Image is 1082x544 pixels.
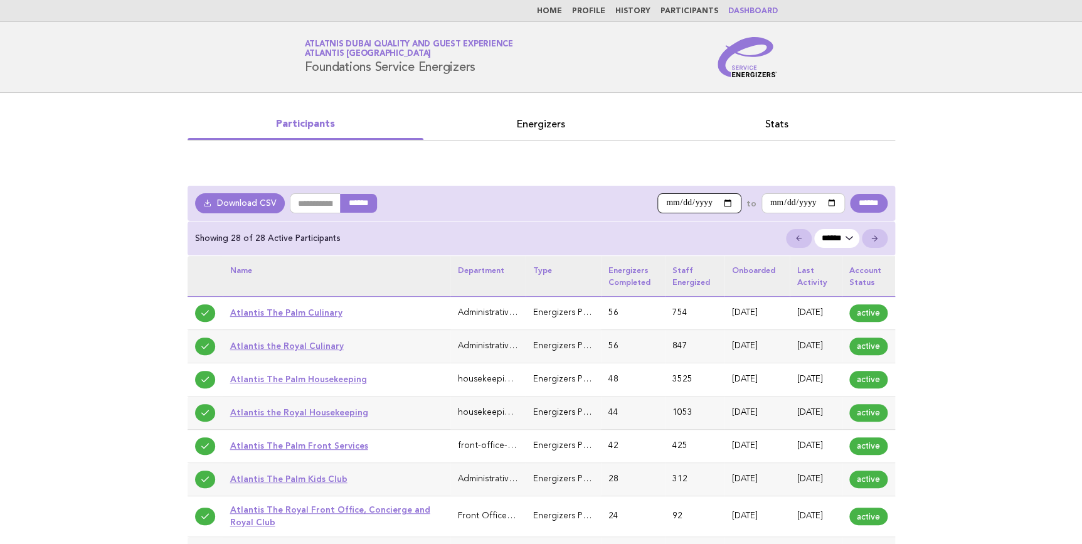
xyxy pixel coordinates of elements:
[195,233,341,244] p: Showing 28 of 28 Active Participants
[659,115,895,133] a: Stats
[533,309,620,317] span: Energizers Participant
[230,341,344,351] a: Atlantis the Royal Culinary
[601,430,665,463] td: 42
[195,193,285,213] a: Download CSV
[842,256,895,296] th: Account status
[230,407,368,417] a: Atlantis the Royal Housekeeping
[458,442,565,450] span: front-office-guest-services
[601,256,665,296] th: Energizers completed
[724,256,790,296] th: Onboarded
[665,397,724,430] td: 1053
[458,309,691,317] span: Administrative & General (Executive Office, HR, IT, Finance)
[849,304,888,322] span: active
[724,430,790,463] td: [DATE]
[601,296,665,329] td: 56
[601,496,665,537] td: 24
[724,363,790,396] td: [DATE]
[230,440,368,451] a: Atlantis The Palm Front Services
[533,512,620,520] span: Energizers Participant
[458,408,548,417] span: housekeeping-laundry
[724,463,790,496] td: [DATE]
[665,296,724,329] td: 754
[533,442,620,450] span: Energizers Participant
[665,329,724,363] td: 847
[572,8,605,15] a: Profile
[188,115,423,133] a: Participants
[724,329,790,363] td: [DATE]
[790,329,842,363] td: [DATE]
[533,408,620,417] span: Energizers Participant
[537,8,562,15] a: Home
[790,363,842,396] td: [DATE]
[746,198,756,209] label: to
[790,397,842,430] td: [DATE]
[724,496,790,537] td: [DATE]
[601,363,665,396] td: 48
[790,256,842,296] th: Last activity
[660,8,718,15] a: Participants
[458,342,691,350] span: Administrative & General (Executive Office, HR, IT, Finance)
[665,256,724,296] th: Staff energized
[790,296,842,329] td: [DATE]
[305,41,513,73] h1: Foundations Service Energizers
[305,40,513,58] a: Atlatnis Dubai Quality and Guest ExperienceAtlantis [GEOGRAPHIC_DATA]
[790,430,842,463] td: [DATE]
[305,50,432,58] span: Atlantis [GEOGRAPHIC_DATA]
[458,375,548,383] span: housekeeping-laundry
[450,256,526,296] th: Department
[718,37,778,77] img: Service Energizers
[533,375,620,383] span: Energizers Participant
[665,430,724,463] td: 425
[230,307,342,317] a: Atlantis The Palm Culinary
[849,404,888,422] span: active
[665,363,724,396] td: 3525
[790,463,842,496] td: [DATE]
[533,475,620,483] span: Energizers Participant
[533,342,620,350] span: Energizers Participant
[849,371,888,388] span: active
[724,397,790,430] td: [DATE]
[849,437,888,455] span: active
[665,463,724,496] td: 312
[724,296,790,329] td: [DATE]
[728,8,778,15] a: Dashboard
[230,474,347,484] a: Atlantis The Palm Kids Club
[223,256,450,296] th: Name
[849,338,888,355] span: active
[458,512,617,520] span: Front Office, Concierge and Royal Club
[423,115,659,133] a: Energizers
[458,475,691,483] span: Administrative & General (Executive Office, HR, IT, Finance)
[230,374,367,384] a: Atlantis The Palm Housekeeping
[615,8,650,15] a: History
[665,496,724,537] td: 92
[230,504,430,527] a: Atlantis The Royal Front Office, Concierge and Royal Club
[601,397,665,430] td: 44
[601,463,665,496] td: 28
[601,329,665,363] td: 56
[790,496,842,537] td: [DATE]
[526,256,601,296] th: Type
[849,471,888,488] span: active
[849,508,888,525] span: active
